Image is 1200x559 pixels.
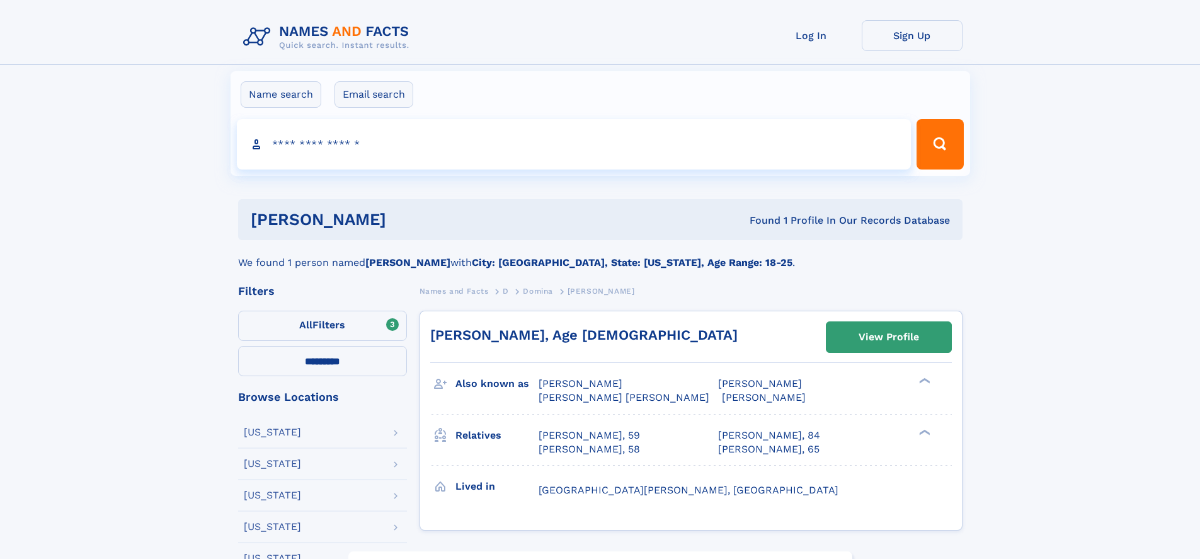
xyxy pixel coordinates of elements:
[859,323,919,352] div: View Profile
[238,391,407,403] div: Browse Locations
[241,81,321,108] label: Name search
[916,428,931,436] div: ❯
[523,287,553,296] span: Domina
[568,287,635,296] span: [PERSON_NAME]
[718,442,820,456] a: [PERSON_NAME], 65
[455,425,539,446] h3: Relatives
[365,256,450,268] b: [PERSON_NAME]
[539,442,640,456] a: [PERSON_NAME], 58
[420,283,489,299] a: Names and Facts
[826,322,951,352] a: View Profile
[722,391,806,403] span: [PERSON_NAME]
[299,319,312,331] span: All
[472,256,792,268] b: City: [GEOGRAPHIC_DATA], State: [US_STATE], Age Range: 18-25
[430,327,738,343] a: [PERSON_NAME], Age [DEMOGRAPHIC_DATA]
[244,427,301,437] div: [US_STATE]
[539,377,622,389] span: [PERSON_NAME]
[718,377,802,389] span: [PERSON_NAME]
[238,311,407,341] label: Filters
[455,373,539,395] h3: Also known as
[718,429,820,442] a: [PERSON_NAME], 84
[862,20,963,51] a: Sign Up
[503,287,509,296] span: D
[244,459,301,469] div: [US_STATE]
[761,20,862,51] a: Log In
[539,484,838,496] span: [GEOGRAPHIC_DATA][PERSON_NAME], [GEOGRAPHIC_DATA]
[251,212,568,228] h1: [PERSON_NAME]
[916,377,931,385] div: ❯
[238,240,963,270] div: We found 1 person named with .
[244,490,301,500] div: [US_STATE]
[238,285,407,297] div: Filters
[917,119,963,170] button: Search Button
[237,119,911,170] input: search input
[244,522,301,532] div: [US_STATE]
[568,214,950,228] div: Found 1 Profile In Our Records Database
[523,283,553,299] a: Domina
[539,429,640,442] a: [PERSON_NAME], 59
[539,391,709,403] span: [PERSON_NAME] [PERSON_NAME]
[334,81,413,108] label: Email search
[455,476,539,497] h3: Lived in
[238,20,420,54] img: Logo Names and Facts
[503,283,509,299] a: D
